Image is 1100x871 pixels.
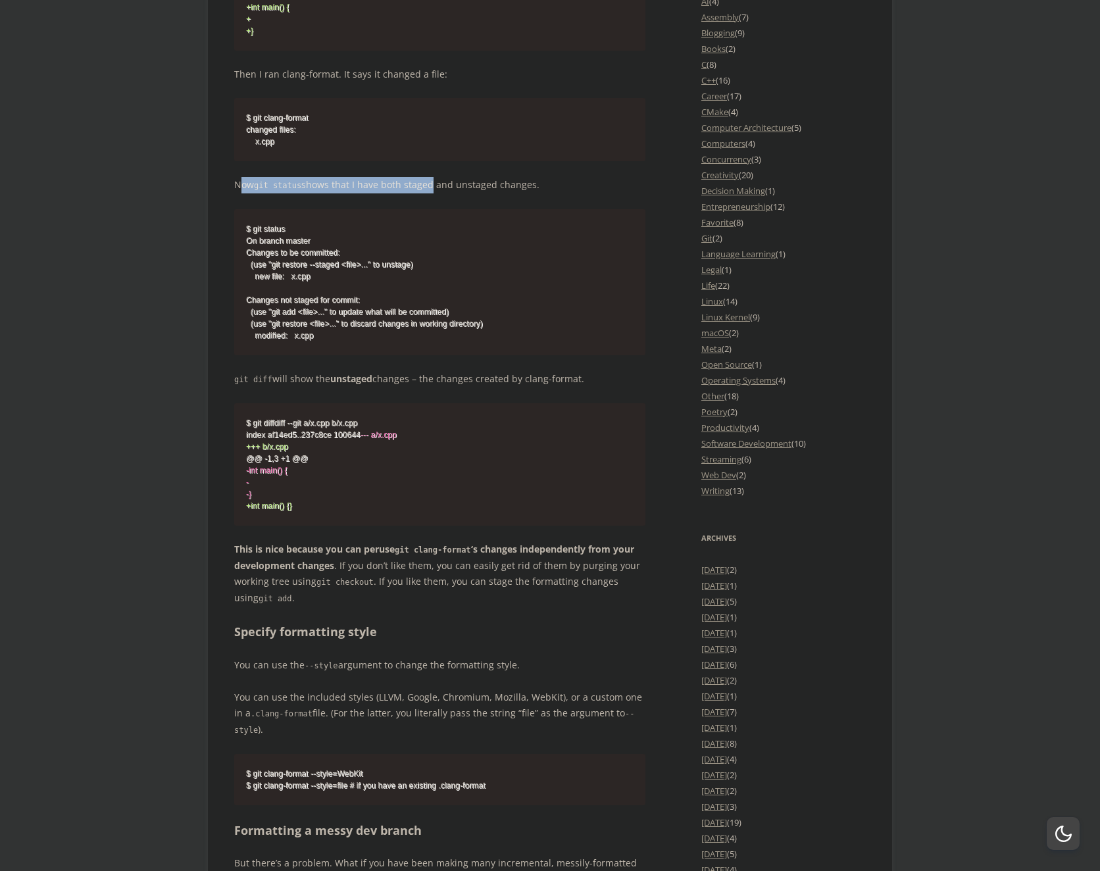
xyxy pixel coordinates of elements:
a: Entrepreneurship [701,201,770,212]
code: git diff [234,375,272,384]
code: --style [305,661,338,670]
a: Software Development [701,437,791,449]
a: [DATE] [701,832,727,844]
a: Writing [701,485,730,497]
li: (3) [701,641,866,657]
a: Computer Architecture [701,122,791,134]
a: Career [701,90,727,102]
li: (6) [701,657,866,672]
a: [DATE] [701,753,727,765]
li: (2) [701,467,866,483]
span: $ git diff [246,418,274,428]
code: git checkout [316,578,374,587]
li: (5) [701,846,866,862]
a: C [701,59,707,70]
a: Other [701,390,724,402]
li: (14) [701,293,866,309]
li: (3) [701,151,866,167]
a: Life [701,280,715,291]
li: (16) [701,72,866,88]
a: [DATE] [701,643,727,655]
li: (4) [701,136,866,151]
li: (9) [701,309,866,325]
h3: Archives [701,530,866,546]
a: [DATE] [701,848,727,860]
li: (2) [701,404,866,420]
code: diff --git a/x.cpp b/x.cpp index af14ed5..237c8ce 100644 [246,417,634,512]
a: Concurrency [701,153,751,165]
li: (2) [701,230,866,246]
code: $ git clang-format --style=WebKit $ git clang-format --style=file # if you have an existing .clan... [246,768,634,791]
li: (2) [701,783,866,799]
a: Productivity [701,422,749,434]
li: (9) [701,25,866,41]
h2: Formatting a messy dev branch [234,821,645,840]
li: (1) [701,262,866,278]
li: (3) [701,799,866,814]
li: (8) [701,735,866,751]
code: $ git clang-format changed files: x.cpp [246,112,634,147]
a: [DATE] [701,674,727,686]
li: (2) [701,325,866,341]
li: (13) [701,483,866,499]
a: Poetry [701,406,728,418]
span: +int main() {} [246,501,292,510]
li: (5) [701,120,866,136]
li: (7) [701,9,866,25]
a: Meta [701,343,722,355]
span: - [246,478,249,487]
li: (20) [701,167,866,183]
a: [DATE] [701,690,727,702]
a: [DATE] [701,627,727,639]
li: (1) [701,625,866,641]
li: (17) [701,88,866,104]
a: [DATE] [701,611,727,623]
a: Legal [701,264,722,276]
p: Then I ran clang-format. It says it changed a file: [234,66,645,82]
h2: Specify formatting style [234,622,645,641]
a: [DATE] [701,722,727,734]
span: @@ -1,3 +1 @@ [246,454,308,463]
span: --- a/x.cpp [361,430,397,439]
a: Streaming [701,453,741,465]
span: +++ b/x.cpp [246,442,288,451]
a: [DATE] [701,737,727,749]
code: --style [234,709,634,735]
li: (1) [701,246,866,262]
a: macOS [701,327,729,339]
li: (1) [701,688,866,704]
a: Git [701,232,712,244]
a: CMake [701,106,728,118]
li: (2) [701,41,866,57]
p: Now shows that I have both staged and unstaged changes. [234,177,645,193]
code: git clang-format [395,545,471,555]
li: (4) [701,420,866,436]
li: (4) [701,830,866,846]
p: You can use the included styles (LLVM, Google, Chromium, Mozilla, WebKit), or a custom one in a f... [234,689,645,738]
a: [DATE] [701,785,727,797]
p: You can use the argument to change the formatting style. [234,657,645,674]
li: (2) [701,562,866,578]
a: Language Learning [701,248,776,260]
a: [DATE] [701,580,727,591]
li: (1) [701,720,866,735]
li: (4) [701,372,866,388]
strong: unstaged [330,372,372,385]
a: Web Dev [701,469,736,481]
li: (1) [701,578,866,593]
li: (10) [701,436,866,451]
a: [DATE] [701,816,727,828]
li: (2) [701,341,866,357]
code: git add [259,594,292,603]
li: (19) [701,814,866,830]
li: (2) [701,672,866,688]
a: [DATE] [701,659,727,670]
li: (1) [701,183,866,199]
li: (22) [701,278,866,293]
span: -int main() { [246,466,287,475]
span: +int main() { [246,3,289,12]
code: $ git status On branch master Changes to be committed: (use "git restore --staged <file>..." to u... [246,223,634,341]
a: Computers [701,137,745,149]
a: Operating Systems [701,374,776,386]
a: [DATE] [701,564,727,576]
